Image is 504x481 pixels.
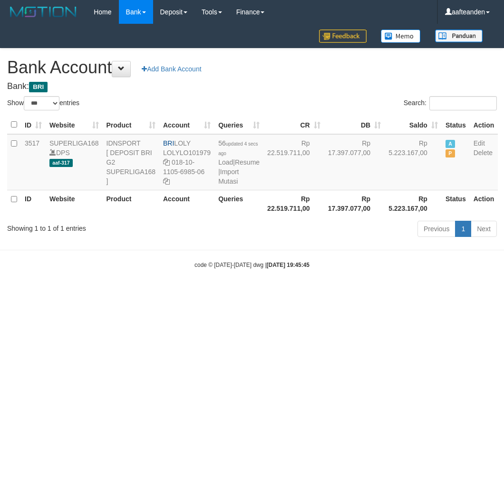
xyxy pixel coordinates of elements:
[7,96,79,110] label: Show entries
[218,168,239,185] a: Import Mutasi
[29,82,48,92] span: BRI
[385,116,442,134] th: Saldo: activate to sort column ascending
[474,139,485,147] a: Edit
[46,134,103,190] td: DPS
[163,158,170,166] a: Copy LOLYLO101979 to clipboard
[385,134,442,190] td: Rp 5.223.167,00
[470,116,498,134] th: Action
[163,177,170,185] a: Copy 018101105698506 to clipboard
[218,141,258,156] span: updated 4 secs ago
[103,190,160,217] th: Product
[324,116,385,134] th: DB: activate to sort column ascending
[46,190,103,217] th: Website
[429,96,497,110] input: Search:
[159,134,214,190] td: LOLY 018-10-1105-6985-06
[24,96,59,110] select: Showentries
[21,134,46,190] td: 3517
[474,149,493,157] a: Delete
[235,158,260,166] a: Resume
[7,5,79,19] img: MOTION_logo.png
[319,29,367,43] img: Feedback.jpg
[163,139,174,147] span: BRI
[214,116,263,134] th: Queries: activate to sort column ascending
[446,149,455,157] span: Paused
[404,96,497,110] label: Search:
[381,29,421,43] img: Button%20Memo.svg
[159,116,214,134] th: Account: activate to sort column ascending
[324,190,385,217] th: Rp 17.397.077,00
[218,139,258,157] span: 56
[263,134,324,190] td: Rp 22.519.711,00
[136,61,207,77] a: Add Bank Account
[214,190,263,217] th: Queries
[263,190,324,217] th: Rp 22.519.711,00
[103,116,160,134] th: Product: activate to sort column ascending
[46,116,103,134] th: Website: activate to sort column ascending
[446,140,455,148] span: Active
[49,139,99,147] a: SUPERLIGA168
[7,220,203,233] div: Showing 1 to 1 of 1 entries
[159,190,214,217] th: Account
[442,190,470,217] th: Status
[49,159,73,167] span: aaf-317
[218,158,233,166] a: Load
[21,190,46,217] th: ID
[194,262,310,268] small: code © [DATE]-[DATE] dwg |
[103,134,160,190] td: IDNSPORT [ DEPOSIT BRI G2 SUPERLIGA168 ]
[263,116,324,134] th: CR: activate to sort column ascending
[442,116,470,134] th: Status
[455,221,471,237] a: 1
[7,82,497,91] h4: Bank:
[7,58,497,77] h1: Bank Account
[385,190,442,217] th: Rp 5.223.167,00
[470,190,498,217] th: Action
[417,221,456,237] a: Previous
[163,149,211,157] a: LOLYLO101979
[471,221,497,237] a: Next
[218,139,260,185] span: | |
[267,262,310,268] strong: [DATE] 19:45:45
[324,134,385,190] td: Rp 17.397.077,00
[435,29,483,42] img: panduan.png
[21,116,46,134] th: ID: activate to sort column ascending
